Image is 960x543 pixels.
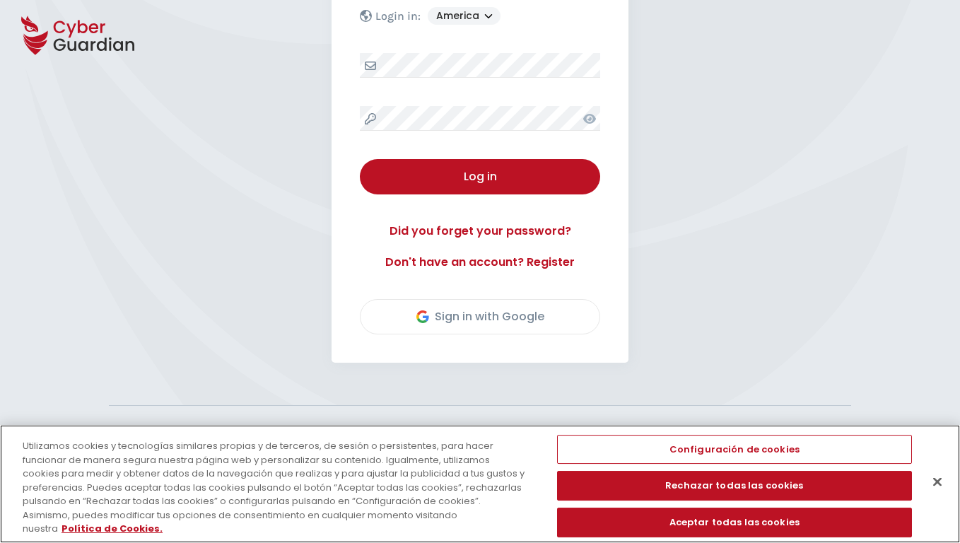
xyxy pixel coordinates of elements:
a: Don't have an account? Register [360,254,600,271]
div: Log in [370,168,590,185]
button: Log in [360,159,600,194]
div: Sign in with Google [416,308,544,325]
button: Aceptar todas las cookies [557,508,912,537]
a: Más información sobre su privacidad, se abre en una nueva pestaña [62,522,163,535]
button: Cerrar [922,466,953,497]
div: Utilizamos cookies y tecnologías similares propias y de terceros, de sesión o persistentes, para ... [23,439,528,536]
button: Configuración de cookies, Abre el cuadro de diálogo del centro de preferencias. [557,435,912,465]
button: Sign in with Google [360,299,600,334]
button: Rechazar todas las cookies [557,471,912,501]
a: Did you forget your password? [360,223,600,240]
